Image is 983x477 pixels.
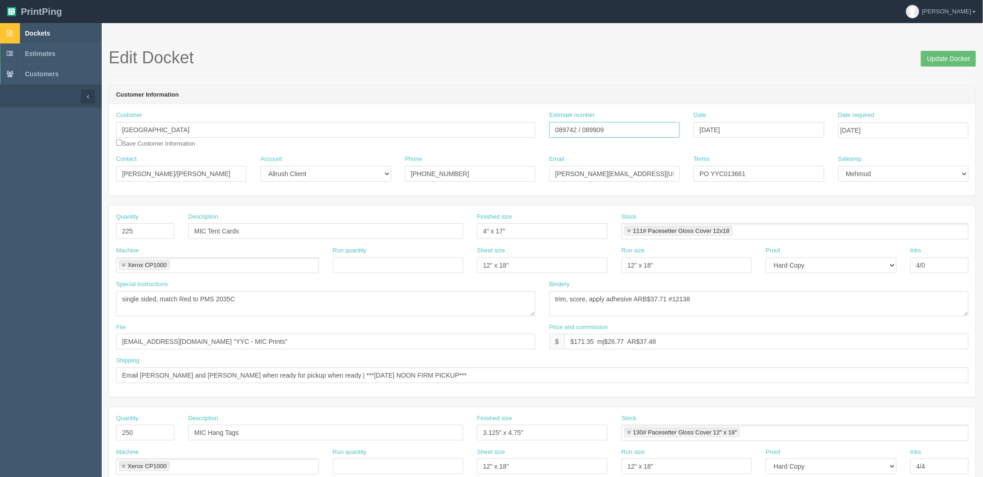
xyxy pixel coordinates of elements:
[116,111,142,120] label: Customer
[621,213,637,221] label: Stock
[7,7,16,16] img: logo-3e63b451c926e2ac314895c53de4908e5d424f24456219fb08d385ab2e579770.png
[333,448,367,457] label: Run quantity
[621,448,645,457] label: Run size
[116,122,535,138] input: Enter customer name
[910,448,922,457] label: Inks
[116,356,140,365] label: Shipping
[116,213,138,221] label: Quantity
[116,246,139,255] label: Machine
[766,246,780,255] label: Proof
[188,213,218,221] label: Description
[838,155,862,164] label: Salesrep
[910,246,922,255] label: Inks
[116,155,137,164] label: Contact
[116,111,535,148] div: Save Customer Information
[116,280,168,289] label: Special instructions
[128,463,167,469] div: Xerox CP1000
[549,155,565,164] label: Email
[477,414,512,423] label: Finished size
[921,51,976,67] input: Update Docket
[906,5,919,18] img: avatar_default-7531ab5dedf162e01f1e0bb0964e6a185e93c5c22dfe317fb01d7f8cd2b1632c.jpg
[116,448,139,457] label: Machine
[405,155,423,164] label: Phone
[621,246,645,255] label: Run size
[116,323,126,332] label: File
[109,86,976,104] header: Customer Information
[549,111,595,120] label: Estimate number
[694,155,710,164] label: Terms
[549,280,570,289] label: Bindery
[694,111,706,120] label: Date
[25,30,50,37] span: Dockets
[116,291,535,316] textarea: single sided, match Red to PMS 2035C
[116,414,138,423] label: Quantity
[549,323,608,332] label: Price and commission
[477,246,505,255] label: Sheet size
[109,49,976,67] h1: Edit Docket
[188,414,218,423] label: Description
[25,70,59,78] span: Customers
[260,155,282,164] label: Account
[621,414,637,423] label: Stock
[838,111,875,120] label: Date required
[333,246,367,255] label: Run quantity
[633,228,730,234] div: 111# Pacesetter Gloss Cover 12x18
[766,448,780,457] label: Proof
[549,334,565,349] div: $
[549,291,969,316] textarea: trim, score, apply adhesive ARB$37.71 #12138
[477,213,512,221] label: Finished size
[25,50,55,57] span: Estimates
[477,448,505,457] label: Sheet size
[633,429,737,435] div: 130# Pacesetter Gloss Cover 12" x 18"
[128,262,167,268] div: Xerox CP1000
